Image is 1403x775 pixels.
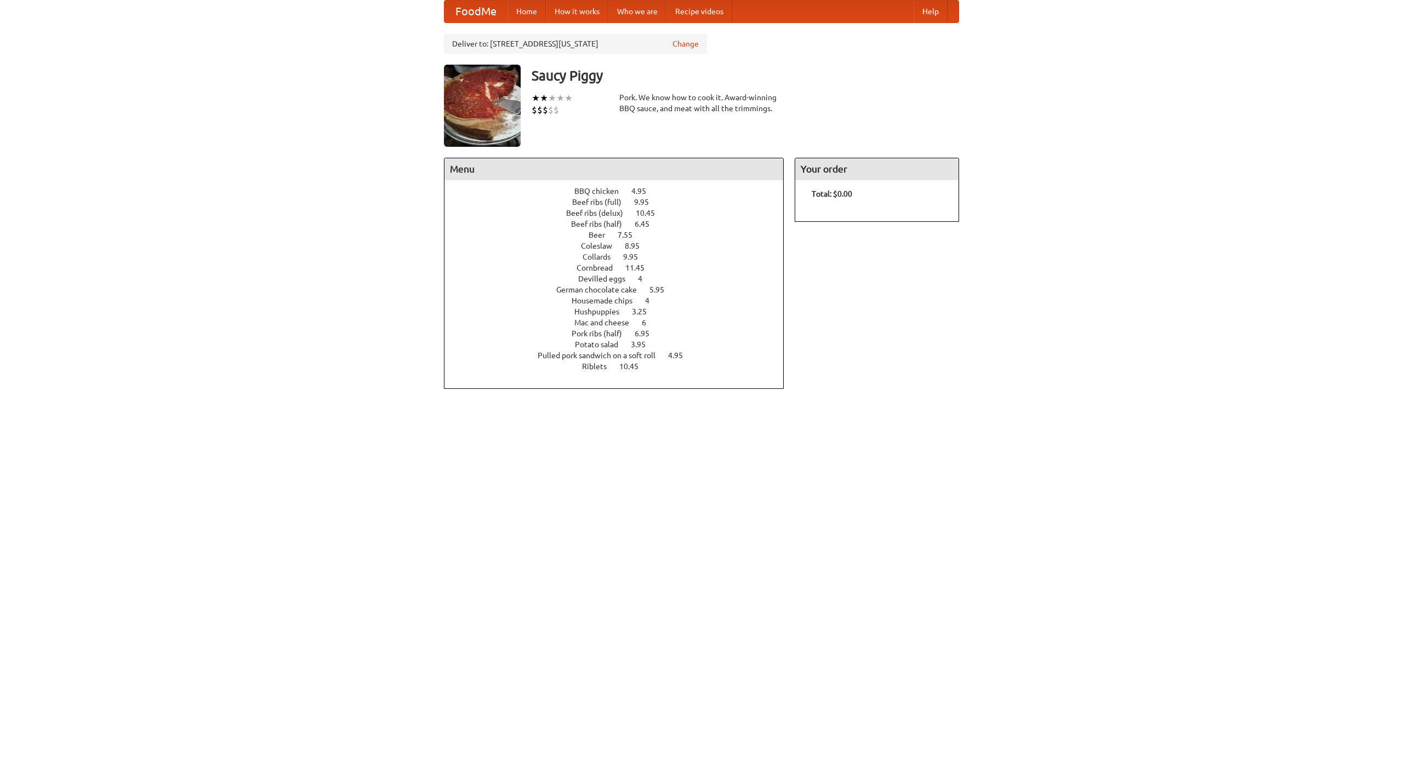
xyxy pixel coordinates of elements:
span: 3.95 [631,340,657,349]
li: ★ [532,92,540,104]
a: Riblets 10.45 [582,362,659,371]
li: $ [532,104,537,116]
span: 5.95 [649,285,675,294]
a: Beef ribs (full) 9.95 [572,198,669,206]
span: 4.95 [631,187,657,196]
span: Pulled pork sandwich on a soft roll [538,351,666,360]
a: Who we are [608,1,666,22]
span: 3.25 [632,307,658,316]
a: Recipe videos [666,1,732,22]
span: Riblets [582,362,618,371]
span: Pork ribs (half) [572,329,633,338]
li: ★ [564,92,573,104]
span: 6.45 [635,220,660,228]
a: FoodMe [444,1,507,22]
a: Pork ribs (half) 6.95 [572,329,670,338]
span: Devilled eggs [578,274,636,283]
a: Housemade chips 4 [572,296,670,305]
a: Cornbread 11.45 [577,263,665,272]
span: Mac and cheese [574,318,640,327]
b: Total: $0.00 [812,190,852,198]
a: Mac and cheese 6 [574,318,666,327]
h4: Your order [795,158,959,180]
li: $ [537,104,543,116]
li: ★ [548,92,556,104]
span: BBQ chicken [574,187,630,196]
span: Cornbread [577,263,624,272]
a: Devilled eggs 4 [578,274,663,283]
li: $ [543,104,548,116]
span: 10.45 [619,362,649,371]
span: 6 [642,318,657,327]
div: Deliver to: [STREET_ADDRESS][US_STATE] [444,34,707,54]
span: 11.45 [625,263,655,272]
span: Beer [589,231,616,239]
span: 9.95 [623,252,649,261]
a: BBQ chicken 4.95 [574,187,666,196]
h4: Menu [444,158,783,180]
a: Help [914,1,948,22]
a: Home [507,1,546,22]
span: Potato salad [575,340,629,349]
a: Pulled pork sandwich on a soft roll 4.95 [538,351,703,360]
a: Coleslaw 8.95 [581,242,660,250]
span: Beef ribs (full) [572,198,632,206]
li: ★ [556,92,564,104]
div: Pork. We know how to cook it. Award-winning BBQ sauce, and meat with all the trimmings. [619,92,784,114]
a: Beef ribs (half) 6.45 [571,220,670,228]
a: Beef ribs (delux) 10.45 [566,209,675,217]
span: 7.55 [618,231,643,239]
span: Housemade chips [572,296,643,305]
span: 9.95 [634,198,660,206]
a: Hushpuppies 3.25 [574,307,667,316]
a: Potato salad 3.95 [575,340,666,349]
li: ★ [540,92,548,104]
span: German chocolate cake [556,285,648,294]
img: angular.jpg [444,65,521,147]
a: Collards 9.95 [583,252,658,261]
span: 4.95 [668,351,694,360]
span: Hushpuppies [574,307,630,316]
a: German chocolate cake 5.95 [556,285,685,294]
span: Collards [583,252,621,261]
h3: Saucy Piggy [532,65,959,87]
span: 4 [645,296,660,305]
span: Beef ribs (half) [571,220,633,228]
a: Change [672,38,699,49]
span: 4 [638,274,653,283]
li: $ [554,104,559,116]
a: How it works [546,1,608,22]
span: Beef ribs (delux) [566,209,634,217]
span: Coleslaw [581,242,623,250]
a: Beer 7.55 [589,231,653,239]
li: $ [548,104,554,116]
span: 10.45 [636,209,666,217]
span: 6.95 [635,329,660,338]
span: 8.95 [625,242,651,250]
